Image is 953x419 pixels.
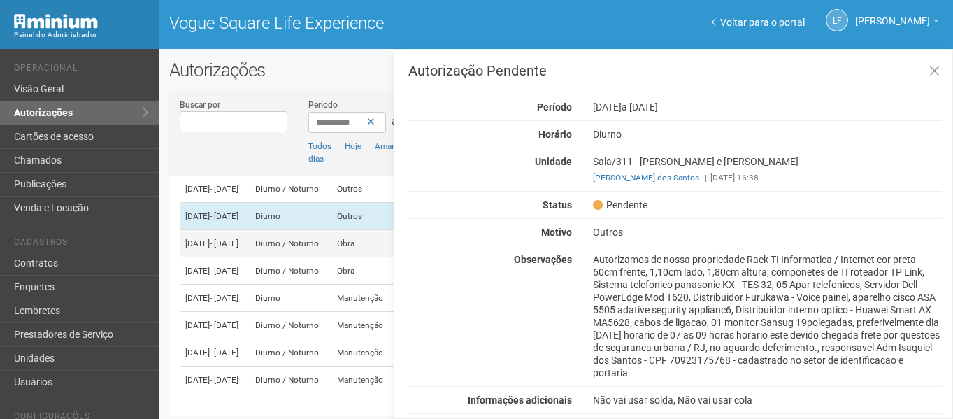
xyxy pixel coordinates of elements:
[210,184,238,194] span: - [DATE]
[331,203,394,230] td: Outros
[180,367,250,394] td: [DATE]
[337,141,339,151] span: |
[308,99,338,111] label: Período
[345,141,361,151] a: Hoje
[537,101,572,113] strong: Período
[331,339,394,367] td: Manutenção
[250,230,331,257] td: Diurno / Noturno
[593,171,942,184] div: [DATE] 16:38
[250,257,331,285] td: Diurno / Noturno
[408,64,942,78] h3: Autorização Pendente
[331,367,394,394] td: Manutenção
[392,115,397,127] span: a
[180,99,220,111] label: Buscar por
[331,285,394,312] td: Manutenção
[593,173,699,183] a: [PERSON_NAME] dos Santos
[14,237,148,252] li: Cadastros
[308,141,331,151] a: Todos
[593,199,647,211] span: Pendente
[582,155,952,184] div: Sala/311 - [PERSON_NAME] e [PERSON_NAME]
[514,254,572,265] strong: Observações
[331,312,394,339] td: Manutenção
[582,253,952,379] div: Autorizamos de nossa propriedade Rack TI Informatica / Internet cor preta 60cm frente, 1,10cm lad...
[331,257,394,285] td: Obra
[250,339,331,367] td: Diurno / Noturno
[180,257,250,285] td: [DATE]
[541,227,572,238] strong: Motivo
[331,176,394,203] td: Outros
[180,203,250,230] td: [DATE]
[250,176,331,203] td: Diurno / Noturno
[250,312,331,339] td: Diurno / Noturno
[543,199,572,211] strong: Status
[210,293,238,303] span: - [DATE]
[367,141,369,151] span: |
[582,128,952,141] div: Diurno
[14,14,98,29] img: Minium
[169,59,943,80] h2: Autorizações
[622,101,658,113] span: a [DATE]
[210,266,238,276] span: - [DATE]
[210,348,238,357] span: - [DATE]
[250,203,331,230] td: Diurno
[210,211,238,221] span: - [DATE]
[538,129,572,140] strong: Horário
[375,141,406,151] a: Amanhã
[180,339,250,367] td: [DATE]
[331,230,394,257] td: Obra
[250,367,331,394] td: Diurno / Noturno
[180,312,250,339] td: [DATE]
[14,29,148,41] div: Painel do Administrador
[210,375,238,385] span: - [DATE]
[180,176,250,203] td: [DATE]
[712,17,805,28] a: Voltar para o portal
[468,395,572,406] strong: Informações adicionais
[582,394,952,406] div: Não vai usar solda, Não vai usar cola
[855,2,930,27] span: Letícia Florim
[180,230,250,257] td: [DATE]
[180,285,250,312] td: [DATE]
[826,9,848,31] a: LF
[705,173,707,183] span: |
[535,156,572,167] strong: Unidade
[14,63,148,78] li: Operacional
[210,320,238,330] span: - [DATE]
[582,226,952,239] div: Outros
[582,101,952,113] div: [DATE]
[169,14,545,32] h1: Vogue Square Life Experience
[210,239,238,248] span: - [DATE]
[855,17,939,29] a: [PERSON_NAME]
[250,285,331,312] td: Diurno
